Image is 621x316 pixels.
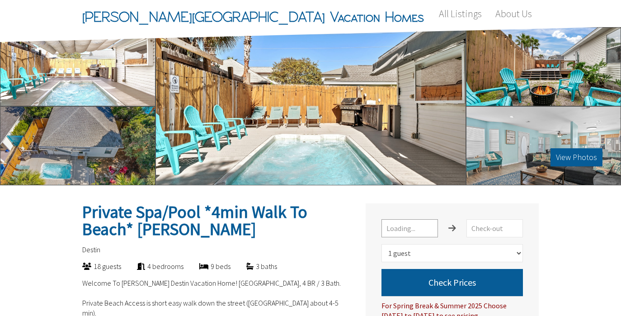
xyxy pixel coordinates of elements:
[82,245,100,254] span: Destin
[550,148,602,166] button: View Photos
[231,261,277,271] div: 3 baths
[82,3,424,30] span: [PERSON_NAME][GEOGRAPHIC_DATA] Vacation Homes
[466,219,523,237] input: Check-out
[381,219,438,237] input: Loading...
[82,203,350,238] h2: Private Spa/Pool *4min Walk To Beach* [PERSON_NAME]
[183,261,231,271] div: 9 beds
[381,269,523,296] button: Check Prices
[121,261,183,271] div: 4 bedrooms
[66,261,121,271] div: 18 guests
